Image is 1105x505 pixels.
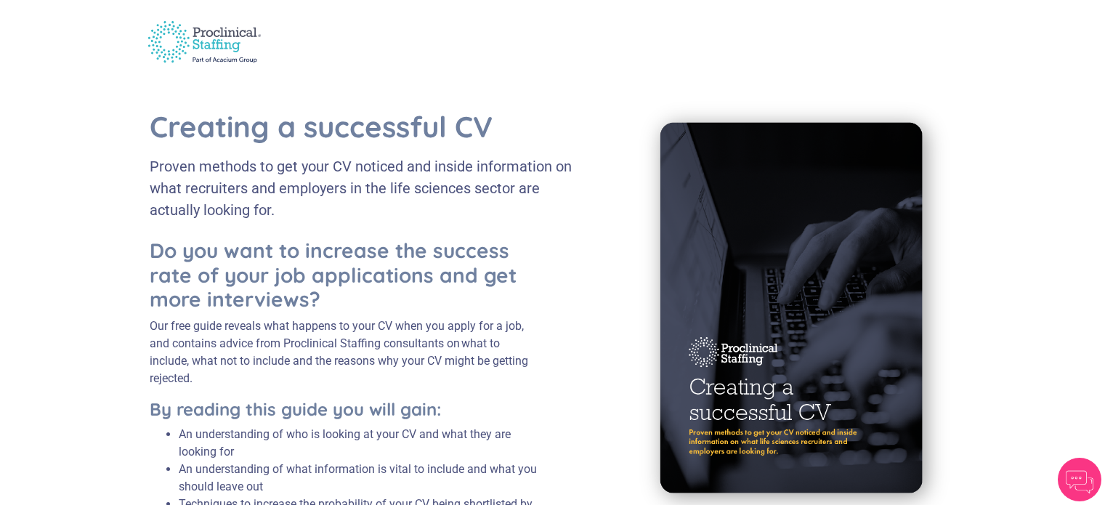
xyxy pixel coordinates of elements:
[150,109,576,144] h1: Creating a successful CV
[139,12,271,70] img: logo
[150,155,576,221] div: Proven methods to get your CV noticed and inside information on what recruiters and employers in ...
[179,461,541,496] li: An understanding of what information is vital to include and what you should leave out
[150,318,541,387] p: Our free guide reveals what happens to your CV when you apply for a job, and contains advice from...
[150,238,541,312] h3: Do you want to increase the success rate of your job applications and get more interviews?
[1058,458,1101,501] img: Chatbot
[150,399,541,420] h4: By reading this guide you will gain:
[179,426,541,461] li: An understanding of who is looking at your CV and what they are looking for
